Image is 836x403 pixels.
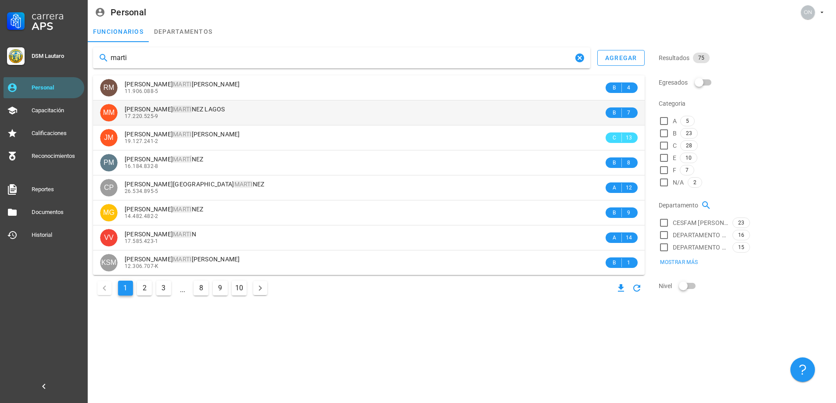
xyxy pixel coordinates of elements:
[93,278,272,298] nav: Navegación de paginación
[659,275,831,296] div: Nivel
[100,104,118,121] div: avatar
[32,53,81,60] div: DSM Lautaro
[625,133,632,142] span: 13
[32,186,81,193] div: Reportes
[611,233,618,242] span: A
[605,54,637,61] div: agregar
[100,179,118,196] div: avatar
[673,117,677,125] span: A
[673,129,677,138] span: B
[125,231,196,238] span: [PERSON_NAME] N
[32,232,81,239] div: Historial
[686,116,689,126] span: 5
[32,11,81,21] div: Carrera
[685,165,689,175] span: 7
[111,7,146,17] div: Personal
[4,123,84,144] a: Calificaciones
[100,154,118,171] div: avatar
[111,51,573,65] input: Buscar funcionarios…
[125,213,158,219] span: 14.482.482-2
[685,153,692,163] span: 10
[673,178,684,187] span: N/A
[104,129,113,146] span: JM
[660,259,698,265] span: Mostrar más
[101,254,117,271] span: KSM
[173,231,191,238] mark: MARTI
[100,229,118,246] div: avatar
[693,178,696,187] span: 2
[32,107,81,114] div: Capacitación
[104,179,114,196] span: CP
[611,158,618,167] span: B
[125,138,158,144] span: 19.127.241-2
[173,81,191,88] mark: MARTI
[118,281,133,296] button: Página actual, página 1
[125,181,265,188] span: [PERSON_NAME][GEOGRAPHIC_DATA] NEZ
[125,106,225,113] span: [PERSON_NAME] NEZ LAGOS
[625,233,632,242] span: 14
[125,206,203,213] span: [PERSON_NAME] NEZ
[611,133,618,142] span: C
[4,179,84,200] a: Reportes
[738,230,744,240] span: 16
[659,93,831,114] div: Categoria
[173,206,191,213] mark: MARTI
[125,256,240,263] span: [PERSON_NAME] [PERSON_NAME]
[125,88,158,94] span: 11.906.088-5
[625,83,632,92] span: 4
[611,83,618,92] span: B
[611,183,618,192] span: A
[125,263,159,269] span: 12.306.707-K
[801,5,815,19] div: avatar
[673,243,729,252] span: DEPARTAMENTO SALUD RURAL
[125,156,203,163] span: [PERSON_NAME] NEZ
[625,183,632,192] span: 12
[100,204,118,221] div: avatar
[149,21,218,42] a: departamentos
[673,166,676,175] span: F
[32,153,81,160] div: Reconocimientos
[103,204,115,221] span: MG
[253,281,267,295] button: Página siguiente
[4,100,84,121] a: Capacitación
[32,130,81,137] div: Calificaciones
[100,129,118,146] div: avatar
[625,258,632,267] span: 1
[659,195,831,216] div: Departamento
[100,79,118,96] div: avatar
[611,258,618,267] span: B
[125,81,240,88] span: [PERSON_NAME] [PERSON_NAME]
[686,128,692,138] span: 23
[156,281,171,296] button: Ir a la página 3
[659,47,831,68] div: Resultados
[4,225,84,246] a: Historial
[173,106,191,113] mark: MARTI
[625,158,632,167] span: 8
[125,113,158,119] span: 17.220.525-9
[137,281,152,296] button: Ir a la página 2
[32,209,81,216] div: Documentos
[673,218,729,227] span: CESFAM [PERSON_NAME]
[173,156,191,163] mark: MARTÍ
[686,141,692,150] span: 28
[625,108,632,117] span: 7
[659,72,831,93] div: Egresados
[100,254,118,271] div: avatar
[32,21,81,32] div: APS
[176,281,190,295] span: ...
[673,141,677,150] span: C
[173,131,191,138] mark: MARTI
[103,104,115,121] span: MM
[654,256,703,268] button: Mostrar más
[104,229,113,246] span: VV
[234,181,253,188] mark: MARTI
[738,218,744,228] span: 23
[611,208,618,217] span: B
[125,188,158,194] span: 26.534.895-5
[574,53,585,63] button: Clear
[125,163,158,169] span: 16.184.832-8
[32,84,81,91] div: Personal
[88,21,149,42] a: funcionarios
[104,154,114,171] span: PM
[597,50,645,66] button: agregar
